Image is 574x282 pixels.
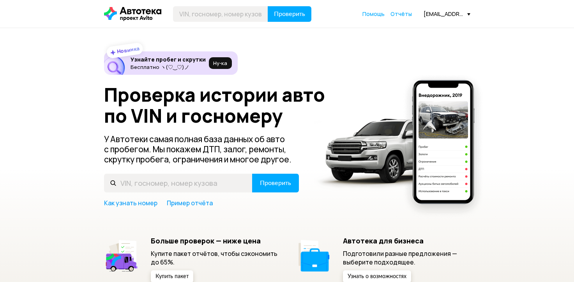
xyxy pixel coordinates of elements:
span: Ну‑ка [213,60,227,66]
span: Узнать о возможностях [348,274,406,279]
span: Проверить [260,180,291,186]
div: [EMAIL_ADDRESS][DOMAIN_NAME] [424,10,470,18]
a: Пример отчёта [167,199,213,207]
p: Купите пакет отчётов, чтобы сэкономить до 65%. [151,249,278,266]
h1: Проверка истории авто по VIN и госномеру [104,84,337,126]
h5: Больше проверок — ниже цена [151,236,278,245]
span: Купить пакет [155,274,189,279]
p: Подготовили разные предложения — выберите подходящее. [343,249,470,266]
input: VIN, госномер, номер кузова [173,6,268,22]
h6: Узнайте пробег и скрутки [131,56,206,63]
a: Как узнать номер [104,199,157,207]
p: У Автотеки самая полная база данных об авто с пробегом. Мы покажем ДТП, залог, ремонты, скрутку п... [104,134,300,164]
button: Проверить [252,174,299,192]
a: Помощь [362,10,385,18]
strong: Новинка [116,45,140,55]
a: Отчёты [390,10,412,18]
h5: Автотека для бизнеса [343,236,470,245]
button: Проверить [268,6,311,22]
p: Бесплатно ヽ(♡‿♡)ノ [131,64,206,70]
span: Проверить [274,11,305,17]
input: VIN, госномер, номер кузова [104,174,253,192]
